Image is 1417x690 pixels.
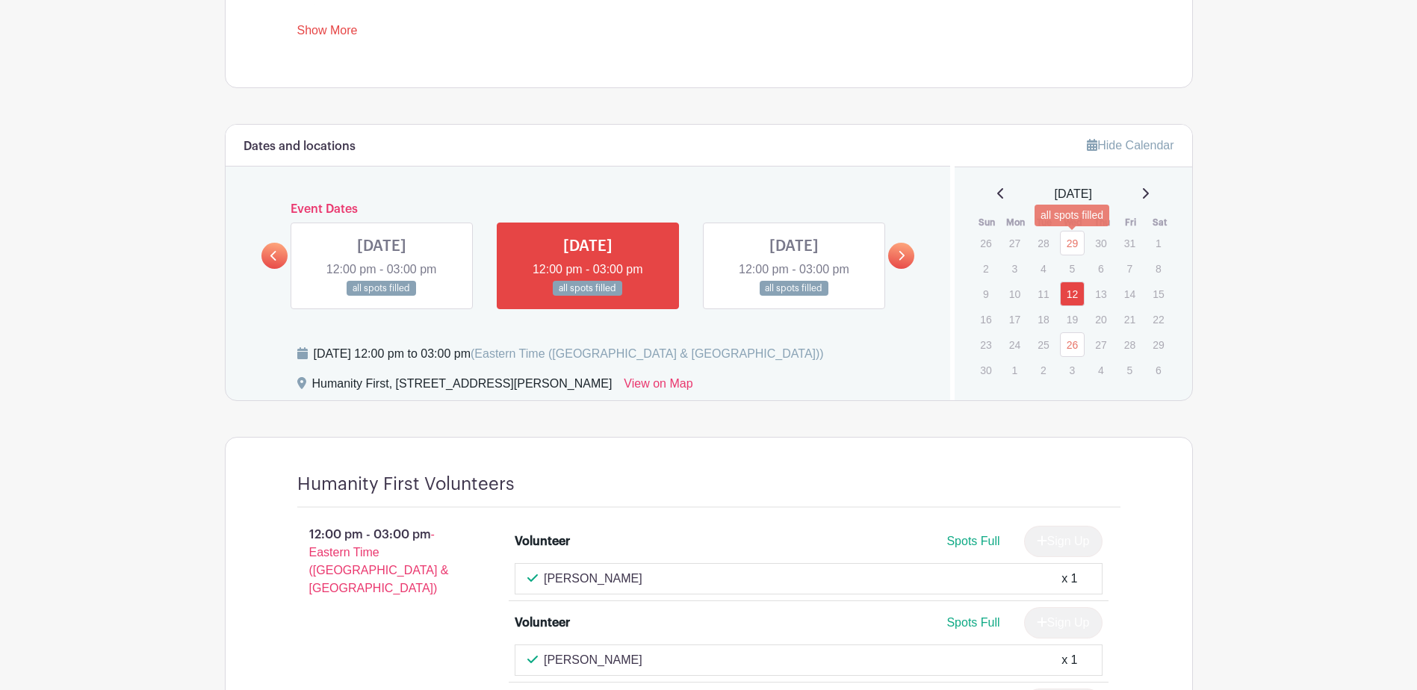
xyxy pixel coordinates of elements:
[1031,358,1055,382] p: 2
[946,535,999,547] span: Spots Full
[1145,215,1174,230] th: Sat
[1031,231,1055,255] p: 28
[1002,257,1027,280] p: 3
[1088,333,1113,356] p: 27
[471,347,824,360] span: (Eastern Time ([GEOGRAPHIC_DATA] & [GEOGRAPHIC_DATA]))
[244,140,356,154] h6: Dates and locations
[1002,231,1027,255] p: 27
[973,257,998,280] p: 2
[973,358,998,382] p: 30
[1031,308,1055,331] p: 18
[1088,257,1113,280] p: 6
[1002,308,1027,331] p: 17
[946,616,999,629] span: Spots Full
[1117,308,1142,331] p: 21
[1117,358,1142,382] p: 5
[1146,282,1171,305] p: 15
[1031,257,1055,280] p: 4
[1060,282,1085,306] a: 12
[1117,215,1146,230] th: Fri
[1002,282,1027,305] p: 10
[1002,333,1027,356] p: 24
[1146,358,1171,382] p: 6
[297,24,358,43] a: Show More
[297,473,515,495] h4: Humanity First Volunteers
[515,614,570,632] div: Volunteer
[973,215,1002,230] th: Sun
[1060,332,1085,357] a: 26
[1146,231,1171,255] p: 1
[1061,651,1077,669] div: x 1
[1060,308,1085,331] p: 19
[1117,282,1142,305] p: 14
[1061,570,1077,588] div: x 1
[1055,185,1092,203] span: [DATE]
[1035,205,1109,226] div: all spots filled
[273,520,492,603] p: 12:00 pm - 03:00 pm
[1030,215,1059,230] th: Tue
[1060,231,1085,255] a: 29
[1088,358,1113,382] p: 4
[1031,333,1055,356] p: 25
[544,570,642,588] p: [PERSON_NAME]
[1146,257,1171,280] p: 8
[973,282,998,305] p: 9
[1060,358,1085,382] p: 3
[1146,333,1171,356] p: 29
[1088,231,1113,255] p: 30
[1117,231,1142,255] p: 31
[1117,257,1142,280] p: 7
[973,231,998,255] p: 26
[1088,308,1113,331] p: 20
[973,333,998,356] p: 23
[515,532,570,550] div: Volunteer
[544,651,642,669] p: [PERSON_NAME]
[1002,358,1027,382] p: 1
[1031,282,1055,305] p: 11
[312,375,613,399] div: Humanity First, [STREET_ADDRESS][PERSON_NAME]
[1117,333,1142,356] p: 28
[973,308,998,331] p: 16
[624,375,692,399] a: View on Map
[1146,308,1171,331] p: 22
[314,345,824,363] div: [DATE] 12:00 pm to 03:00 pm
[1002,215,1031,230] th: Mon
[1088,282,1113,305] p: 13
[288,202,889,217] h6: Event Dates
[1087,139,1173,152] a: Hide Calendar
[1060,257,1085,280] p: 5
